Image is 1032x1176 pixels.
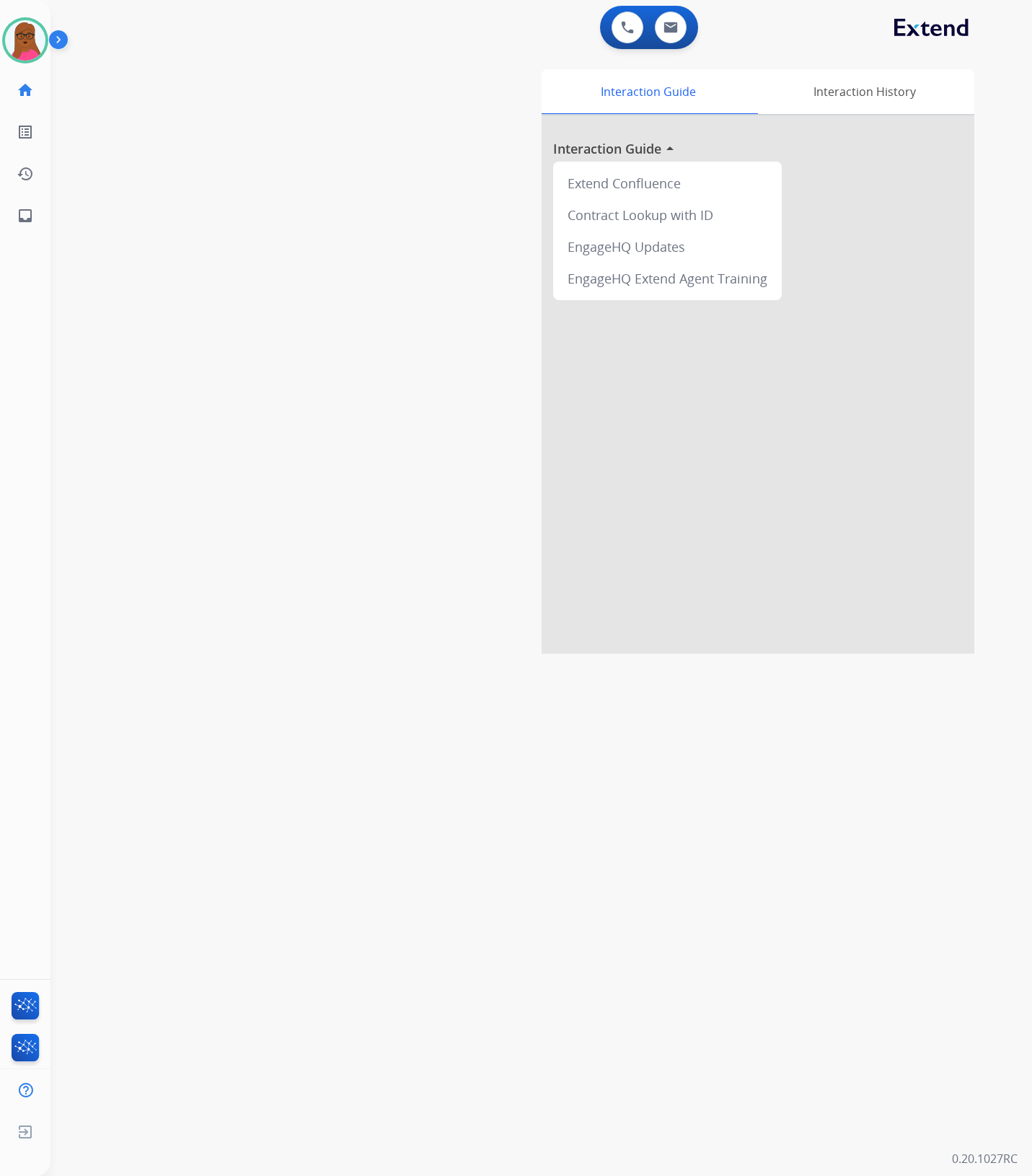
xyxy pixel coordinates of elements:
div: EngageHQ Updates [559,231,776,263]
div: Interaction History [754,69,974,114]
mat-icon: list_alt [17,123,34,141]
mat-icon: inbox [17,207,34,224]
img: avatar [5,20,45,61]
div: Extend Confluence [559,167,776,199]
mat-icon: history [17,165,34,183]
mat-icon: home [17,82,34,99]
div: Interaction Guide [542,69,754,114]
div: EngageHQ Extend Agent Training [559,263,776,294]
p: 0.20.1027RC [952,1150,1018,1167]
div: Contract Lookup with ID [559,199,776,231]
